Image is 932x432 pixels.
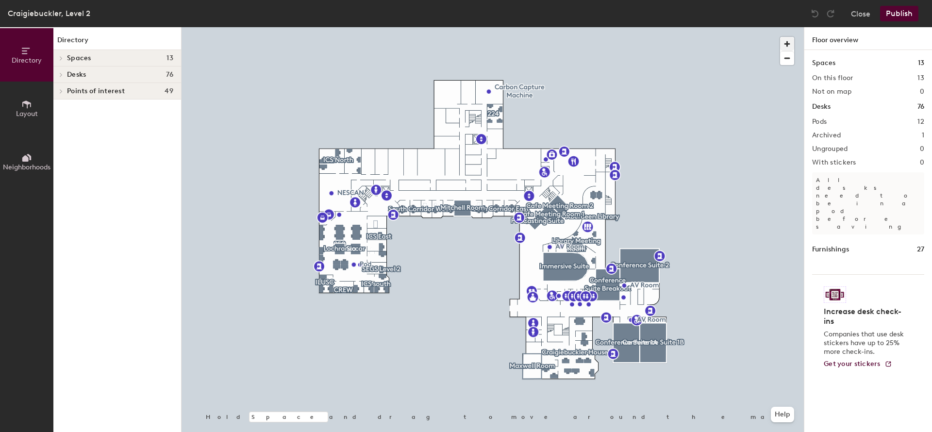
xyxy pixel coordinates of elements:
[16,110,38,118] span: Layout
[166,54,173,62] span: 13
[851,6,870,21] button: Close
[812,74,853,82] h2: On this floor
[824,286,846,303] img: Sticker logo
[67,87,125,95] span: Points of interest
[920,159,924,166] h2: 0
[824,307,907,326] h4: Increase desk check-ins
[880,6,918,21] button: Publish
[166,71,173,79] span: 76
[804,27,932,50] h1: Floor overview
[8,7,90,19] div: Craigiebuckler, Level 2
[3,163,50,171] span: Neighborhoods
[12,56,42,65] span: Directory
[917,74,924,82] h2: 13
[53,35,181,50] h1: Directory
[824,360,881,368] span: Get your stickers
[67,71,86,79] span: Desks
[67,54,91,62] span: Spaces
[810,9,820,18] img: Undo
[812,244,849,255] h1: Furnishings
[917,244,924,255] h1: 27
[812,145,848,153] h2: Ungrouped
[824,330,907,356] p: Companies that use desk stickers have up to 25% more check-ins.
[771,407,794,422] button: Help
[165,87,173,95] span: 49
[824,360,892,368] a: Get your stickers
[812,159,856,166] h2: With stickers
[812,101,831,112] h1: Desks
[920,145,924,153] h2: 0
[920,88,924,96] h2: 0
[812,118,827,126] h2: Pods
[812,172,924,234] p: All desks need to be in a pod before saving
[826,9,835,18] img: Redo
[812,88,851,96] h2: Not on map
[918,58,924,68] h1: 13
[917,118,924,126] h2: 12
[917,101,924,112] h1: 76
[922,132,924,139] h2: 1
[812,58,835,68] h1: Spaces
[812,132,841,139] h2: Archived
